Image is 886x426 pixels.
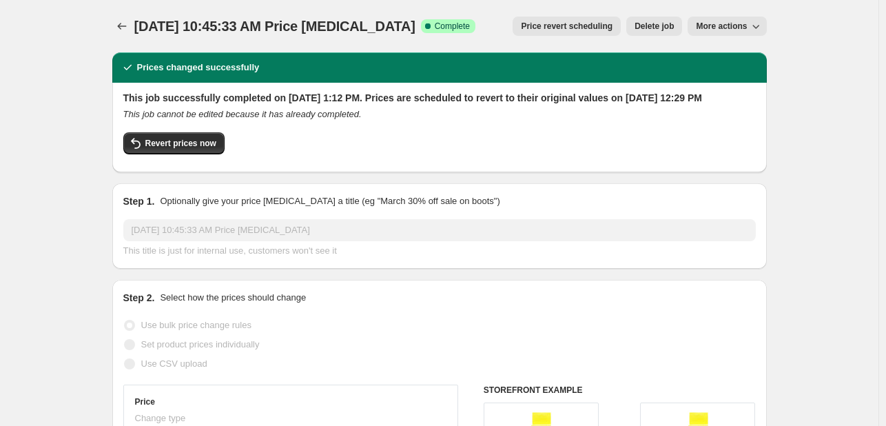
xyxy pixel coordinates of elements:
h2: Step 1. [123,194,155,208]
span: Use CSV upload [141,358,207,369]
input: 30% off holiday sale [123,219,756,241]
span: Delete job [635,21,674,32]
button: Revert prices now [123,132,225,154]
button: More actions [688,17,766,36]
h2: Step 2. [123,291,155,305]
h2: Prices changed successfully [137,61,260,74]
span: More actions [696,21,747,32]
button: Price change jobs [112,17,132,36]
span: Change type [135,413,186,423]
span: Price revert scheduling [521,21,612,32]
span: Revert prices now [145,138,216,149]
button: Delete job [626,17,682,36]
span: Complete [435,21,470,32]
span: This title is just for internal use, customers won't see it [123,245,337,256]
span: Set product prices individually [141,339,260,349]
h3: Price [135,396,155,407]
h6: STOREFRONT EXAMPLE [484,385,756,396]
span: [DATE] 10:45:33 AM Price [MEDICAL_DATA] [134,19,415,34]
button: Price revert scheduling [513,17,621,36]
i: This job cannot be edited because it has already completed. [123,109,362,119]
p: Optionally give your price [MEDICAL_DATA] a title (eg "March 30% off sale on boots") [160,194,499,208]
h2: This job successfully completed on [DATE] 1:12 PM. Prices are scheduled to revert to their origin... [123,91,756,105]
p: Select how the prices should change [160,291,306,305]
span: Use bulk price change rules [141,320,251,330]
